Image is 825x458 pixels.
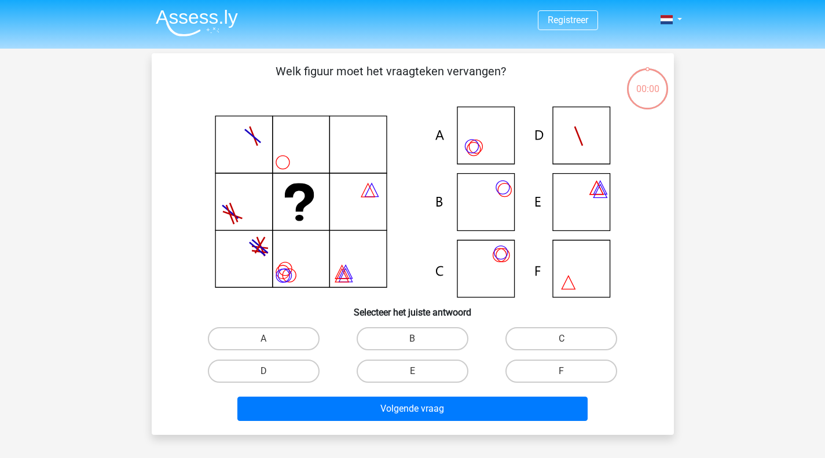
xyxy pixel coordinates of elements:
[208,360,320,383] label: D
[208,327,320,350] label: A
[156,9,238,36] img: Assessly
[357,327,468,350] label: B
[170,63,612,97] p: Welk figuur moet het vraagteken vervangen?
[505,327,617,350] label: C
[237,397,588,421] button: Volgende vraag
[505,360,617,383] label: F
[357,360,468,383] label: E
[626,67,669,96] div: 00:00
[548,14,588,25] a: Registreer
[170,298,655,318] h6: Selecteer het juiste antwoord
